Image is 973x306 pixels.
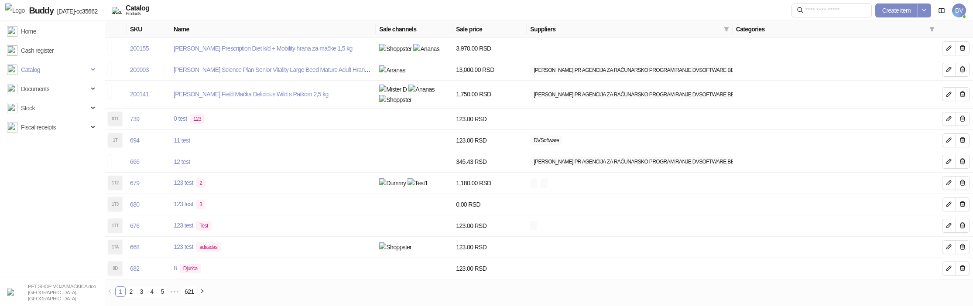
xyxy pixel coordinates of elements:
td: 1,180.00 RSD [452,173,527,194]
span: Categories [736,24,926,34]
li: Next Page [197,286,207,297]
span: filter [928,23,936,36]
div: 1T2 [108,176,122,190]
a: 682 [130,265,139,272]
span: Documents [21,80,49,98]
span: Buddy [29,6,54,15]
a: 4 [147,287,157,296]
span: [PERSON_NAME] PR AGENCIJA ZA RAČUNARSKO PROGRAMIRANJE DVSOFTWARE BELA CRKVA [530,157,760,167]
td: 13,000.00 RSD [452,59,527,81]
span: adasdas [196,242,221,252]
td: 12 test [170,151,376,173]
a: 5 [158,287,167,296]
li: Next 5 Pages [168,286,182,297]
span: ••• [168,286,182,297]
li: 1 [115,286,126,297]
li: 3 [136,286,147,297]
li: 621 [182,286,197,297]
img: Ananas [408,85,435,94]
span: [PERSON_NAME] PR AGENCIJA ZA RAČUNARSKO PROGRAMIRANJE DVSOFTWARE BELA CRKVA [530,90,760,99]
a: 668 [130,244,139,251]
span: filter [722,23,731,36]
a: 123 test [174,243,224,250]
td: Hill's Prescription Diet k/d + Mobility hrana za mačke 1,5 kg [170,38,376,59]
td: 11 test [170,130,376,151]
span: Djurica [180,264,201,273]
td: 123.00 RSD [452,215,527,237]
li: 5 [157,286,168,297]
span: 2 [196,178,206,188]
span: DV [952,3,966,17]
th: SKU [127,21,170,38]
td: 123.00 RSD [452,258,527,279]
span: Fiscal receipts [21,119,56,136]
span: filter [929,27,935,32]
span: Create item [882,7,911,14]
div: 1TA [108,240,122,254]
a: 123 test [174,222,215,229]
a: 666 [130,158,139,165]
a: 694 [130,137,139,144]
div: 0T1 [108,112,122,126]
img: Shoppster [379,95,411,105]
a: [PERSON_NAME] Prescription Diet k/d + Mobility hrana za mačke 1,5 kg [174,45,353,52]
span: 123 [190,114,205,124]
img: Test1 [408,178,428,188]
a: [PERSON_NAME] Science Plan Senior Vitality Large Beed Mature Adult Hrana za Pse sa Piletinom i Pi... [174,66,456,73]
th: Sale channels [376,21,452,38]
li: Previous Page [105,286,115,297]
a: 11 test [174,137,190,144]
a: 739 [130,116,139,122]
td: Hill's Science Plan Senior Vitality Large Beed Mature Adult Hrana za Pse sa Piletinom i Pirinčem ... [170,59,376,81]
td: 0.00 RSD [452,194,527,215]
a: Documentation [935,3,949,17]
span: Catalog [21,61,40,78]
a: 2 [126,287,136,296]
a: 679 [130,180,139,187]
small: PET SHOP MOJA MAČKICA doo [GEOGRAPHIC_DATA]-[GEOGRAPHIC_DATA] [28,283,96,301]
a: 200003 [130,66,149,73]
div: Catalog [126,5,149,12]
img: Ananas [413,44,439,54]
img: 64x64-companyLogo-b2da54f3-9bca-40b5-bf51-3603918ec158.png [7,289,14,296]
a: [PERSON_NAME] Field Mačka Delicious Wild s Patkom 2,5 kg [174,91,329,98]
a: 0 test [174,115,208,122]
button: right [197,286,207,297]
td: 123.00 RSD [452,109,527,130]
div: 1TT [108,219,122,233]
div: 1T [108,133,122,147]
span: [DATE]-cc35662 [54,8,98,15]
a: 12 test [174,158,190,165]
a: 123 test [174,179,209,186]
a: 200141 [130,91,149,98]
a: 676 [130,222,139,229]
a: 621 [182,287,196,296]
a: 680 [130,201,139,208]
span: Test [196,221,211,231]
img: Artikli [112,7,122,14]
a: 3 [137,287,146,296]
td: Sam's Field Mačka Delicious Wild s Patkom 2,5 kg [170,81,376,109]
td: 123.00 RSD [452,237,527,258]
img: Logo [5,3,25,17]
a: 1 [116,287,125,296]
span: right [199,289,205,294]
a: Cash register [7,42,54,59]
button: Create item [875,3,918,17]
div: 1T3 [108,197,122,211]
td: 3,970.00 RSD [452,38,527,59]
img: Shoppster [379,242,411,252]
th: Suppliers [527,21,732,38]
a: 8 [174,265,205,272]
button: left [105,286,115,297]
img: Dummy [379,178,406,188]
img: Ananas [379,65,405,75]
img: Shoppster [379,44,411,54]
th: Name [170,21,376,38]
span: [PERSON_NAME] PR AGENCIJA ZA RAČUNARSKO PROGRAMIRANJE DVSOFTWARE BELA CRKVA [530,65,760,75]
th: Sale price [452,21,527,38]
a: Home [7,23,36,40]
div: Products [126,12,149,16]
span: filter [724,27,729,32]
